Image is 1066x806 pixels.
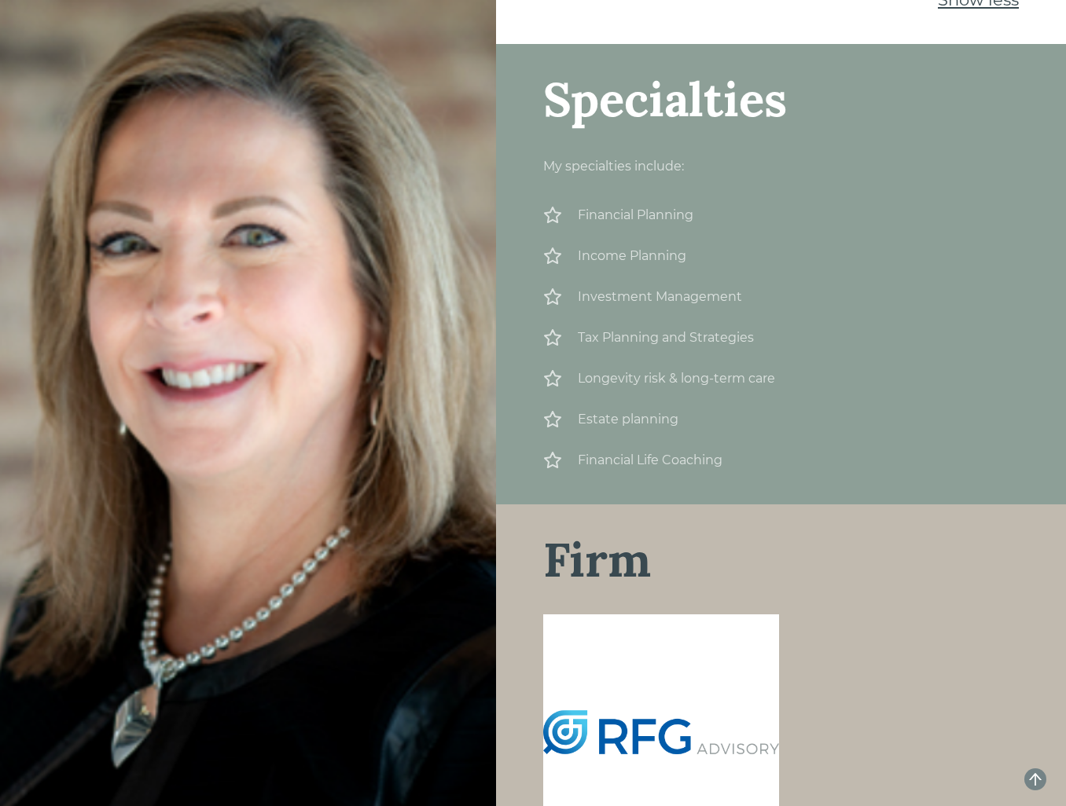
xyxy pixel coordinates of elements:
[1024,768,1046,790] button: arrow-up
[1027,771,1043,787] span: arrow-up
[543,448,1019,473] div: Financial Life Coaching
[543,203,1019,228] div: Financial Planning
[543,536,1019,583] div: Firm
[543,154,1019,179] div: My specialties include:
[543,366,1019,391] div: Longevity risk & long-term care
[543,325,1019,350] div: Tax Planning and Strategies
[543,284,1019,310] div: Investment Management
[543,75,1019,123] div: Specialties
[543,244,1019,269] div: Income Planning
[543,407,1019,432] div: Estate planning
